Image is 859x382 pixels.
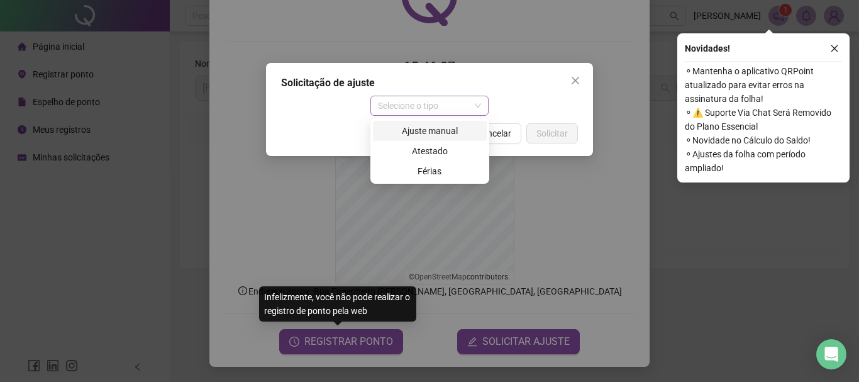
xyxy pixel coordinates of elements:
div: Ajuste manual [380,124,479,138]
button: Cancelar [467,123,521,143]
span: ⚬ Ajustes da folha com período ampliado! [685,147,842,175]
span: close [830,44,839,53]
div: Ajuste manual [373,121,487,141]
span: Selecione o tipo [378,96,482,115]
button: Solicitar [526,123,578,143]
div: Infelizmente, você não pode realizar o registro de ponto pela web [259,286,416,322]
div: Atestado [380,144,479,158]
div: Férias [373,161,487,181]
span: ⚬ ⚠️ Suporte Via Chat Será Removido do Plano Essencial [685,106,842,133]
span: ⚬ Novidade no Cálculo do Saldo! [685,133,842,147]
div: Férias [380,164,479,178]
div: Atestado [373,141,487,161]
span: close [570,76,580,86]
span: Novidades ! [685,42,730,55]
button: Close [565,70,585,91]
div: Solicitação de ajuste [281,76,578,91]
span: Cancelar [477,126,511,140]
span: ⚬ Mantenha o aplicativo QRPoint atualizado para evitar erros na assinatura da folha! [685,64,842,106]
div: Open Intercom Messenger [816,339,846,369]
